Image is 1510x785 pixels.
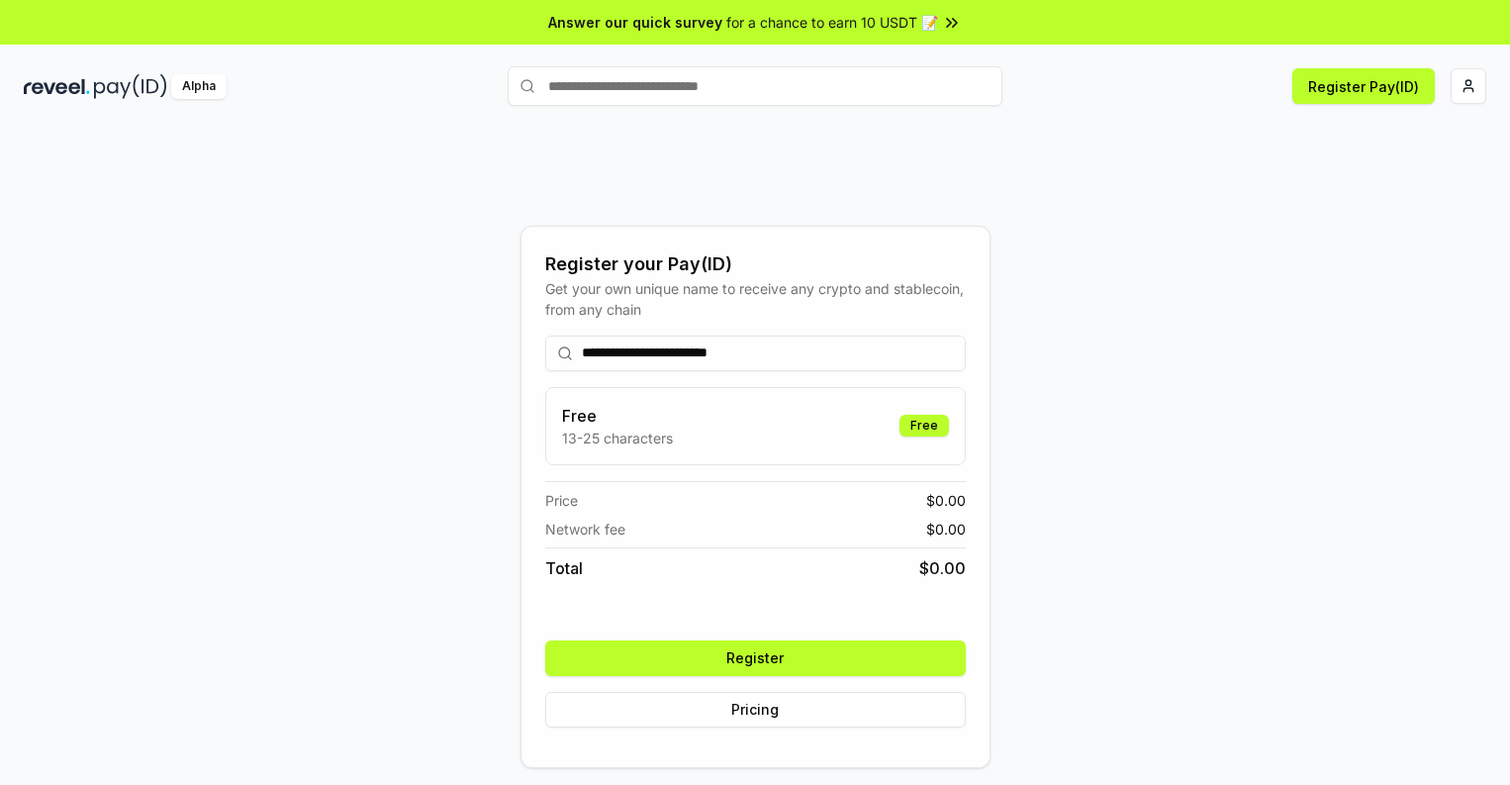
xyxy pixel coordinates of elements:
[545,519,625,540] span: Network fee
[562,404,673,428] h3: Free
[545,692,966,728] button: Pricing
[926,490,966,511] span: $ 0.00
[919,556,966,580] span: $ 0.00
[726,12,938,33] span: for a chance to earn 10 USDT 📝
[171,74,227,99] div: Alpha
[899,415,949,437] div: Free
[926,519,966,540] span: $ 0.00
[545,278,966,320] div: Get your own unique name to receive any crypto and stablecoin, from any chain
[545,250,966,278] div: Register your Pay(ID)
[545,490,578,511] span: Price
[1292,68,1435,104] button: Register Pay(ID)
[548,12,722,33] span: Answer our quick survey
[545,640,966,676] button: Register
[94,74,167,99] img: pay_id
[24,74,90,99] img: reveel_dark
[562,428,673,448] p: 13-25 characters
[545,556,583,580] span: Total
